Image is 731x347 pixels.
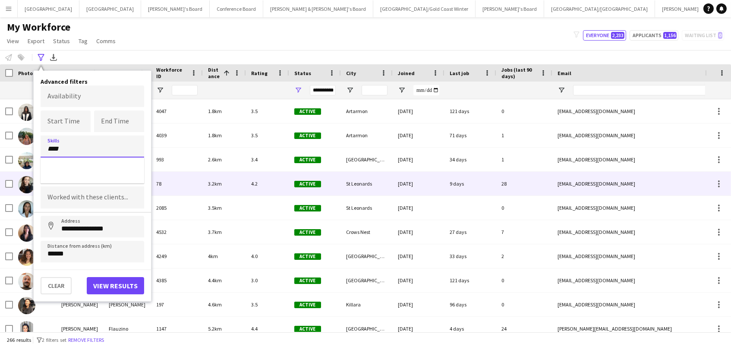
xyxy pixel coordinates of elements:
span: 2,233 [611,32,624,39]
div: 4385 [151,268,203,292]
div: [PERSON_NAME] [56,317,104,341]
a: Comms [93,35,119,47]
div: 33 days [444,244,496,268]
span: Distance [208,66,220,79]
div: 0 [496,268,552,292]
app-action-btn: Advanced filters [36,52,46,63]
div: 3.5 [246,99,289,123]
div: [DATE] [393,220,444,244]
input: City Filter Input [362,85,388,95]
img: Sharna O’Toole [18,176,35,193]
div: [EMAIL_ADDRESS][DOMAIN_NAME] [552,99,725,123]
div: 2085 [151,196,203,220]
div: [EMAIL_ADDRESS][DOMAIN_NAME] [552,220,725,244]
button: Conference Board [210,0,263,17]
span: Last Name [109,70,134,76]
div: [EMAIL_ADDRESS][DOMAIN_NAME] [552,244,725,268]
input: Type to search skills... [47,145,137,153]
img: Vanessa Flauzino [18,321,35,338]
span: City [346,70,356,76]
img: Silvia Onrubia [18,128,35,145]
div: [GEOGRAPHIC_DATA] [341,268,393,292]
div: [DATE] [393,172,444,196]
span: First Name [61,70,88,76]
span: Photo [18,70,33,76]
div: 0 [496,293,552,316]
div: 34 days [444,148,496,171]
div: [EMAIL_ADDRESS][DOMAIN_NAME] [552,148,725,171]
div: 3.0 [246,268,289,292]
div: 4.4 [246,317,289,341]
span: Active [294,205,321,211]
span: Active [294,229,321,236]
span: 4.6km [208,301,222,308]
div: 4047 [151,99,203,123]
div: [EMAIL_ADDRESS][DOMAIN_NAME] [552,268,725,292]
img: Jaime García Garza [18,273,35,290]
span: Active [294,132,321,139]
span: 3.2km [208,180,222,187]
div: 2 [496,244,552,268]
img: Carlota Gomez [18,104,35,121]
span: Active [294,181,321,187]
button: [PERSON_NAME]'s Board [476,0,544,17]
div: Artarmon [341,123,393,147]
img: Gabriela Ferreira [18,249,35,266]
div: [EMAIL_ADDRESS][DOMAIN_NAME] [552,123,725,147]
div: [DATE] [393,148,444,171]
div: [EMAIL_ADDRESS][DOMAIN_NAME] [552,172,725,196]
span: Rating [251,70,268,76]
span: 1,156 [663,32,677,39]
div: Artarmon [341,99,393,123]
div: 993 [151,148,203,171]
div: 3.5 [246,123,289,147]
button: Clear [41,277,72,294]
span: Active [294,302,321,308]
div: St Leonards [341,172,393,196]
div: Crows Nest [341,220,393,244]
button: [GEOGRAPHIC_DATA] [79,0,141,17]
button: Open Filter Menu [294,86,302,94]
span: My Workforce [7,21,70,34]
div: [PERSON_NAME][EMAIL_ADDRESS][DOMAIN_NAME] [552,317,725,341]
div: [EMAIL_ADDRESS][DOMAIN_NAME] [552,196,725,220]
img: Imane Numa [18,200,35,218]
span: Status [294,70,311,76]
span: 2 filters set [42,337,66,343]
div: [DATE] [393,317,444,341]
div: [DATE] [393,123,444,147]
div: [EMAIL_ADDRESS][DOMAIN_NAME] [552,293,725,316]
div: 7 [496,220,552,244]
div: 78 [151,172,203,196]
a: Export [24,35,48,47]
div: 4532 [151,220,203,244]
button: [PERSON_NAME] & [PERSON_NAME]'s Board [263,0,373,17]
div: 4039 [151,123,203,147]
div: 1 [496,123,552,147]
span: Tag [79,37,88,45]
div: 197 [151,293,203,316]
app-action-btn: Export XLSX [48,52,59,63]
button: Open Filter Menu [346,86,354,94]
button: View results [87,277,144,294]
div: [DATE] [393,99,444,123]
button: Open Filter Menu [156,86,164,94]
div: 4249 [151,244,203,268]
div: [GEOGRAPHIC_DATA] [341,148,393,171]
div: 0 [496,196,552,220]
span: View [7,37,19,45]
span: Comms [96,37,116,45]
div: 24 [496,317,552,341]
img: Sophia Liang [18,297,35,314]
a: Tag [75,35,91,47]
span: 3.5km [208,205,222,211]
img: Samiksha Aveg [18,152,35,169]
div: Killara [341,293,393,316]
button: Open Filter Menu [398,86,406,94]
span: 4.4km [208,277,222,284]
button: Open Filter Menu [558,86,565,94]
div: 1 [496,148,552,171]
a: View [3,35,22,47]
div: 9 days [444,172,496,196]
span: Joined [398,70,415,76]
